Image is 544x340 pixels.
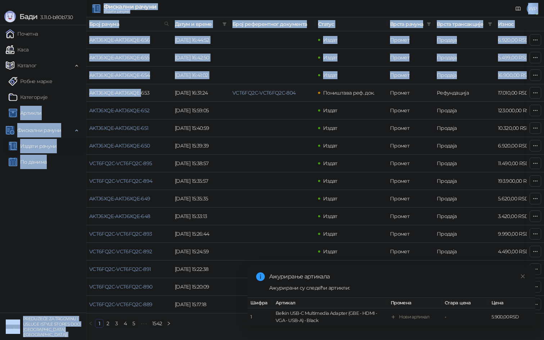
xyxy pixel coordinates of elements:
td: Продаја [434,208,495,225]
span: Врста рачуна [390,20,424,28]
span: filter [488,22,492,26]
td: Продаја [434,119,495,137]
span: filter [425,19,432,30]
td: Промет [387,172,434,190]
th: Промена [388,298,442,308]
a: VCT6FQ2C-VCT6FQ2C-895 [89,160,152,167]
td: [DATE] 16:31:24 [172,84,230,102]
span: WP [527,3,538,14]
td: Продаја [434,137,495,155]
td: AKTJ6XQE-AKTJ6XQE-656 [86,31,172,49]
td: Промет [387,190,434,208]
td: VCT6FQ2C-VCT6FQ2C-893 [86,225,172,243]
span: filter [486,19,494,30]
li: Следећа страна [164,319,173,328]
td: 5.900,00 RSD [489,308,535,326]
td: Продаја [434,190,495,208]
a: AKTJ6XQE-AKTJ6XQE-650 [89,142,150,149]
li: 3 [112,319,121,328]
a: VCT6FQ2C-VCT6FQ2C-894 [89,178,153,184]
span: close [520,274,525,279]
span: Датум и време [175,20,219,28]
a: AKTJ6XQE-AKTJ6XQE-649 [89,195,150,202]
td: [DATE] 15:33:13 [172,208,230,225]
a: По данима [9,155,47,169]
span: 3.11.0-b80b730 [37,14,73,21]
a: VCT6FQ2C-VCT6FQ2C-889 [89,301,153,308]
span: Издат [323,72,337,78]
td: Промет [387,260,434,278]
a: AKTJ6XQE-AKTJ6XQE-652 [89,107,150,114]
td: Промет [387,155,434,172]
td: Продаја [434,225,495,243]
td: Продаја [434,102,495,119]
td: Промет [387,67,434,84]
li: Следећих 5 Страна [138,319,150,328]
span: right [167,321,171,326]
td: Продаја [434,49,495,67]
td: Промет [387,137,434,155]
td: Продаја [434,67,495,84]
span: Издат [323,231,337,237]
td: Промет [387,102,434,119]
a: 2 [104,319,112,327]
li: Претходна страна [86,319,95,328]
span: Врста трансакције [437,20,485,28]
a: Каса [6,42,28,57]
a: Издати рачуни [9,139,57,153]
td: VCT6FQ2C-VCT6FQ2C-889 [86,296,172,313]
td: [DATE] 15:35:57 [172,172,230,190]
th: Цена [489,298,535,308]
span: ••• [138,319,150,328]
a: 1542 [150,319,164,327]
div: Издати рачуни [104,10,156,13]
img: Artikli [9,109,17,117]
td: [DATE] 16:44:52 [172,31,230,49]
li: 2 [104,319,112,328]
th: Врста рачуна [387,17,434,31]
th: Број референтног документа [230,17,315,31]
div: Фискални рачуни [104,4,156,10]
div: Ажурирање артикала [269,272,527,281]
div: Ажурирани су следећи артикли: [269,284,527,292]
td: AKTJ6XQE-AKTJ6XQE-651 [86,119,172,137]
td: Продаја [434,155,495,172]
th: Шифра [248,298,273,308]
a: ArtikliАртикли [9,106,42,120]
div: Нови артикал [399,313,429,321]
td: [DATE] 15:26:44 [172,225,230,243]
td: Рефундација [434,84,495,102]
td: Продаја [434,260,495,278]
td: Промет [387,119,434,137]
td: AKTJ6XQE-AKTJ6XQE-648 [86,208,172,225]
a: VCT6FQ2C-VCT6FQ2C-890 [89,284,153,290]
span: Фискални рачуни [17,123,61,137]
span: Издат [323,54,337,61]
th: Стара цена [442,298,489,308]
td: [DATE] 15:17:18 [172,296,230,313]
td: [DATE] 16:41:02 [172,67,230,84]
td: AKTJ6XQE-AKTJ6XQE-654 [86,67,172,84]
span: filter [427,22,431,26]
a: 1 [95,319,103,327]
th: Артикал [273,298,388,308]
td: - [442,308,489,326]
span: Бади [19,12,37,21]
span: left [89,321,93,326]
a: VCT6FQ2C-VCT6FQ2C-891 [89,266,151,272]
li: 1 [95,319,104,328]
td: Промет [387,49,434,67]
td: Продаја [434,172,495,190]
td: 1 [248,308,273,326]
td: AKTJ6XQE-AKTJ6XQE-653 [86,84,172,102]
td: [DATE] 15:20:09 [172,278,230,296]
a: 5 [130,319,138,327]
a: VCT6FQ2C-VCT6FQ2C-804 [232,90,296,96]
span: Издат [323,107,337,114]
a: AKTJ6XQE-AKTJ6XQE-654 [89,72,150,78]
td: [DATE] 15:40:59 [172,119,230,137]
li: 5 [130,319,138,328]
td: Продаја [434,243,495,260]
td: Belkin USB-C Multimedia Adapter (GBE - HDMI - VGA - USB-A) - Black [273,308,388,326]
span: info-circle [256,272,265,281]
